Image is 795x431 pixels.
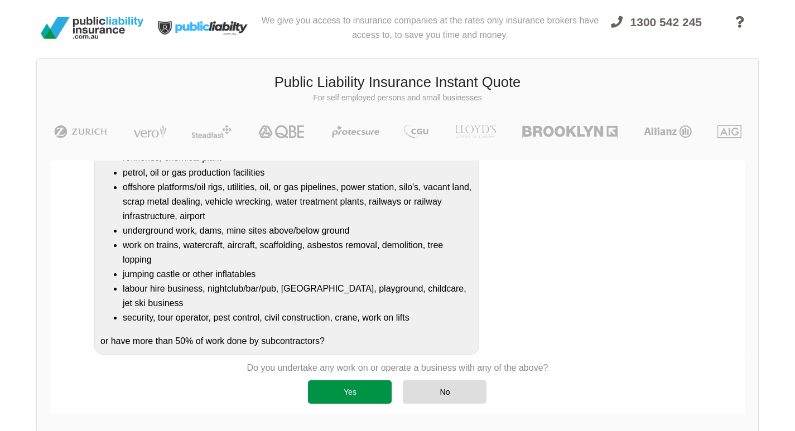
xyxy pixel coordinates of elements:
img: Vero | Public Liability Insurance [128,125,171,138]
li: labour hire business, nightclub/bar/pub, [GEOGRAPHIC_DATA], playground, childcare, jet ski business [123,282,473,311]
img: CGU | Public Liability Insurance [399,125,433,138]
img: Allianz | Public Liability Insurance [638,125,697,138]
img: Public Liability Insurance [36,12,148,43]
li: offshore platforms/oil rigs, utilities, oil, or gas pipelines, power station, silo's, vacant land... [123,180,473,224]
img: LLOYD's | Public Liability Insurance [449,125,502,138]
li: security, tour operator, pest control, civil construction, crane, work on lifts [123,311,473,325]
p: Do you undertake any work on or operate a business with any of the above? [247,362,548,374]
a: 1300 542 245 [601,9,712,51]
img: AIG | Public Liability Insurance [713,125,746,138]
img: Protecsure | Public Liability Insurance [327,125,384,138]
img: Brooklyn | Public Liability Insurance [518,125,622,138]
div: We give you access to insurance companies at the rates only insurance brokers have access to, to ... [259,4,601,51]
li: jumping castle or other inflatables [123,267,473,282]
span: 1300 542 245 [630,16,702,28]
div: Do you undertake any work on or operate a business that is/has a: or have more than 50% of work d... [94,130,479,355]
li: underground work, dams, mine sites above/below ground [123,224,473,238]
li: work on trains, watercraft, aircraft, scaffolding, asbestos removal, demolition, tree lopping [123,238,473,267]
img: Steadfast | Public Liability Insurance [187,125,236,138]
img: Zurich | Public Liability Insurance [49,125,112,138]
h3: Public Liability Insurance Instant Quote [45,72,750,93]
li: petrol, oil or gas production facilities [123,166,473,180]
p: For self employed persons and small businesses [45,93,750,104]
img: QBE | Public Liability Insurance [252,125,312,138]
div: No [403,380,486,404]
div: Yes [308,380,392,404]
img: Public Liability Insurance Light [148,4,259,51]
